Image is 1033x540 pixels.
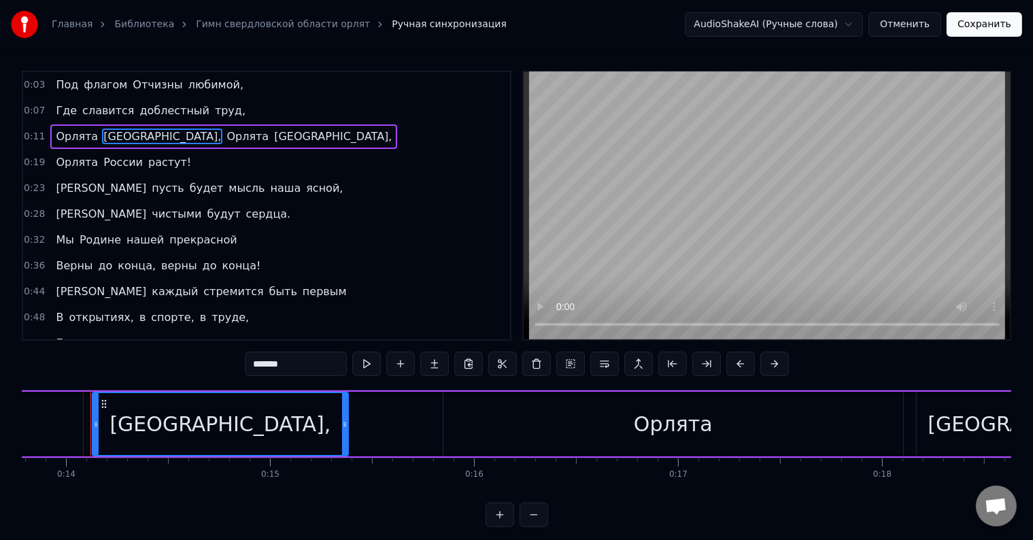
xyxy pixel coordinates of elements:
[868,12,941,37] button: Отменить
[976,486,1017,526] a: Открытый чат
[669,469,688,480] div: 0:17
[873,469,892,480] div: 0:18
[273,129,393,144] span: [GEOGRAPHIC_DATA],
[57,469,75,480] div: 0:14
[97,258,114,273] span: до
[81,103,135,118] span: славится
[54,284,148,299] span: [PERSON_NAME]
[227,180,266,196] span: мысль
[54,258,94,273] span: Верны
[54,77,80,92] span: Под
[52,18,507,31] nav: breadcrumb
[634,409,713,439] div: Орлята
[102,154,144,170] span: России
[54,154,99,170] span: Орлята
[139,103,211,118] span: доблестный
[392,18,507,31] span: Ручная синхронизация
[245,206,292,222] span: сердца.
[24,130,45,144] span: 0:11
[261,469,280,480] div: 0:15
[24,337,45,350] span: 0:52
[24,104,45,118] span: 0:07
[78,232,122,248] span: Родине
[301,284,348,299] span: первым
[225,129,270,144] span: Орлята
[150,180,185,196] span: пусть
[24,207,45,221] span: 0:28
[160,258,199,273] span: верны
[201,258,218,273] span: до
[24,285,45,299] span: 0:44
[269,180,303,196] span: наша
[54,129,99,144] span: Орлята
[947,12,1022,37] button: Сохранить
[202,284,265,299] span: стремится
[114,18,174,31] a: Библиотека
[219,335,287,351] span: товарищем
[150,206,203,222] span: чистыми
[24,156,45,169] span: 0:19
[150,309,195,325] span: спорте,
[24,311,45,324] span: 0:48
[54,335,86,351] span: Быть
[220,258,262,273] span: конца!
[150,284,199,299] span: каждый
[101,335,140,351] span: школе
[54,309,65,325] span: В
[52,18,92,31] a: Главная
[196,18,370,31] a: Гимн свердловской области орлят
[24,259,45,273] span: 0:36
[24,78,45,92] span: 0:03
[125,232,165,248] span: нашей
[147,154,192,170] span: растут!
[143,335,216,351] span: примерным,
[205,206,241,222] span: будут
[131,77,184,92] span: Отчизны
[67,309,135,325] span: открытиях,
[54,232,75,248] span: Мы
[102,129,222,144] span: [GEOGRAPHIC_DATA],
[268,284,299,299] span: быть
[214,103,247,118] span: труд,
[54,180,148,196] span: [PERSON_NAME]
[168,232,239,248] span: прекрасной
[305,180,344,196] span: ясной,
[89,335,98,351] span: в
[290,335,337,351] span: верным
[11,11,38,38] img: youka
[199,309,207,325] span: в
[24,233,45,247] span: 0:32
[116,258,157,273] span: конца,
[24,182,45,195] span: 0:23
[210,309,250,325] span: труде,
[188,180,225,196] span: будет
[109,409,331,439] div: [GEOGRAPHIC_DATA],
[54,103,78,118] span: Где
[82,77,129,92] span: флагом
[138,309,147,325] span: в
[187,77,245,92] span: любимой,
[465,469,484,480] div: 0:16
[54,206,148,222] span: [PERSON_NAME]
